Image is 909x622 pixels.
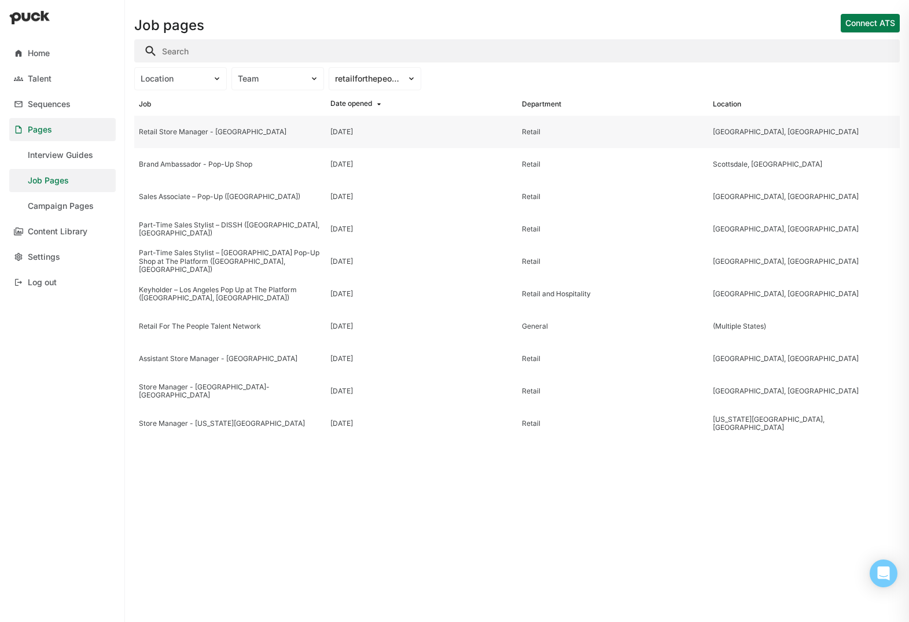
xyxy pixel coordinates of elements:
div: Content Library [28,227,87,237]
input: Search [134,39,900,62]
div: Brand Ambassador - Pop-Up Shop [139,160,321,168]
a: Interview Guides [9,143,116,167]
div: Scottsdale, [GEOGRAPHIC_DATA] [713,160,895,168]
div: [DATE] [330,160,353,168]
div: [GEOGRAPHIC_DATA], [GEOGRAPHIC_DATA] [713,355,895,363]
div: Store Manager - [GEOGRAPHIC_DATA]-[GEOGRAPHIC_DATA] [139,383,321,400]
div: Retail [522,193,704,201]
a: Campaign Pages [9,194,116,218]
div: Settings [28,252,60,262]
div: (Multiple States) [713,322,895,330]
div: Part-Time Sales Stylist – DISSH ([GEOGRAPHIC_DATA], [GEOGRAPHIC_DATA]) [139,221,321,238]
div: [DATE] [330,387,353,395]
div: Retail [522,387,704,395]
div: Sequences [28,100,71,109]
div: Retail and Hospitality [522,290,704,298]
div: [GEOGRAPHIC_DATA], [GEOGRAPHIC_DATA] [713,128,895,136]
div: [DATE] [330,225,353,233]
div: retailforthepeople [335,74,401,84]
div: [DATE] [330,355,353,363]
a: Pages [9,118,116,141]
div: Retail For The People Talent Network [139,322,321,330]
div: Store Manager - [US_STATE][GEOGRAPHIC_DATA] [139,419,321,428]
div: [GEOGRAPHIC_DATA], [GEOGRAPHIC_DATA] [713,225,895,233]
h1: Job pages [134,19,204,32]
div: Talent [28,74,51,84]
div: [GEOGRAPHIC_DATA], [GEOGRAPHIC_DATA] [713,257,895,266]
div: [GEOGRAPHIC_DATA], [GEOGRAPHIC_DATA] [713,387,895,395]
div: [DATE] [330,257,353,266]
div: Retail [522,257,704,266]
div: Retail [522,355,704,363]
div: Location [713,100,741,108]
div: Part-Time Sales Stylist – [GEOGRAPHIC_DATA] Pop-Up Shop at The Platform ([GEOGRAPHIC_DATA], [GEOG... [139,249,321,274]
div: General [522,322,704,330]
div: Assistant Store Manager - [GEOGRAPHIC_DATA] [139,355,321,363]
div: Keyholder – Los Angeles Pop Up at The Platform ([GEOGRAPHIC_DATA], [GEOGRAPHIC_DATA]) [139,286,321,303]
div: [DATE] [330,290,353,298]
a: Settings [9,245,116,268]
div: Open Intercom Messenger [870,560,897,587]
div: Location [141,74,207,84]
a: Content Library [9,220,116,243]
div: [GEOGRAPHIC_DATA], [GEOGRAPHIC_DATA] [713,290,895,298]
div: Retail [522,128,704,136]
div: Sales Associate – Pop-Up ([GEOGRAPHIC_DATA]) [139,193,321,201]
div: [DATE] [330,128,353,136]
div: Home [28,49,50,58]
div: [DATE] [330,193,353,201]
div: Retail Store Manager - [GEOGRAPHIC_DATA] [139,128,321,136]
div: Department [522,100,561,108]
div: Job Pages [28,176,69,186]
div: Date opened [330,100,372,109]
div: Retail [522,225,704,233]
div: Retail [522,419,704,428]
div: [GEOGRAPHIC_DATA], [GEOGRAPHIC_DATA] [713,193,895,201]
a: Sequences [9,93,116,116]
div: Job [139,100,151,108]
a: Home [9,42,116,65]
div: [DATE] [330,322,353,330]
div: Pages [28,125,52,135]
div: [DATE] [330,419,353,428]
div: Retail [522,160,704,168]
a: Talent [9,67,116,90]
div: [US_STATE][GEOGRAPHIC_DATA], [GEOGRAPHIC_DATA] [713,415,895,432]
div: Interview Guides [28,150,93,160]
div: Log out [28,278,57,288]
div: Team [238,74,304,84]
button: Connect ATS [841,14,900,32]
div: Campaign Pages [28,201,94,211]
a: Job Pages [9,169,116,192]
